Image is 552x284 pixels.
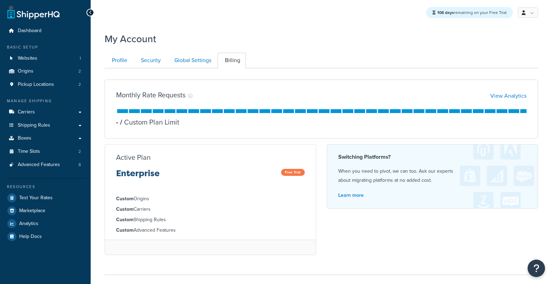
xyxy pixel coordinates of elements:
[5,65,85,78] a: Origins 2
[120,117,122,127] span: /
[19,208,45,214] span: Marketplace
[5,24,85,37] a: Dashboard
[116,226,134,234] strong: Custom
[5,184,85,190] div: Resources
[426,7,513,18] div: remaining on your Free Trial
[5,132,85,145] a: Boxes
[18,28,41,34] span: Dashboard
[528,260,545,277] button: Open Resource Center
[5,217,85,230] a: Analytics
[19,234,42,240] span: Help Docs
[18,122,50,128] span: Shipping Rules
[5,145,85,158] li: Time Slots
[116,195,134,202] strong: Custom
[78,68,81,74] span: 2
[118,117,179,127] p: Custom Plan Limit
[78,162,81,168] span: 8
[338,153,527,161] h4: Switching Platforms?
[5,52,85,65] li: Websites
[18,149,40,155] span: Time Slots
[19,195,53,201] span: Test Your Rates
[437,9,454,16] strong: 106 days
[338,192,364,199] a: Learn more
[5,145,85,158] a: Time Slots 2
[116,205,134,213] strong: Custom
[78,82,81,88] span: 2
[338,167,527,185] p: When you need to pivot, we can too. Ask our experts about migrating platforms at no added cost.
[78,149,81,155] span: 2
[18,162,60,168] span: Advanced Features
[5,106,85,119] a: Carriers
[116,216,134,223] strong: Custom
[5,158,85,171] li: Advanced Features
[116,195,305,203] li: Origins
[18,109,35,115] span: Carriers
[281,169,305,176] span: Free Trial
[18,135,31,141] span: Boxes
[18,55,37,61] span: Websites
[7,5,60,19] a: ShipperHQ Home
[105,32,156,46] h1: My Account
[5,119,85,132] a: Shipping Rules
[116,226,305,234] li: Advanced Features
[116,91,186,99] h3: Monthly Rate Requests
[490,92,527,100] a: View Analytics
[5,78,85,91] a: Pickup Locations 2
[167,53,217,68] a: Global Settings
[5,52,85,65] a: Websites 1
[5,192,85,204] a: Test Your Rates
[105,53,133,68] a: Profile
[5,44,85,50] div: Basic Setup
[5,78,85,91] li: Pickup Locations
[116,154,151,161] h3: Active Plan
[18,82,54,88] span: Pickup Locations
[18,68,33,74] span: Origins
[134,53,166,68] a: Security
[218,53,246,68] a: Billing
[116,216,305,224] li: Shipping Rules
[19,221,38,227] span: Analytics
[5,230,85,243] a: Help Docs
[5,204,85,217] a: Marketplace
[116,205,305,213] li: Carriers
[5,158,85,171] a: Advanced Features 8
[5,65,85,78] li: Origins
[5,98,85,104] div: Manage Shipping
[116,169,160,184] h3: Enterprise
[80,55,81,61] span: 1
[116,117,118,127] p: -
